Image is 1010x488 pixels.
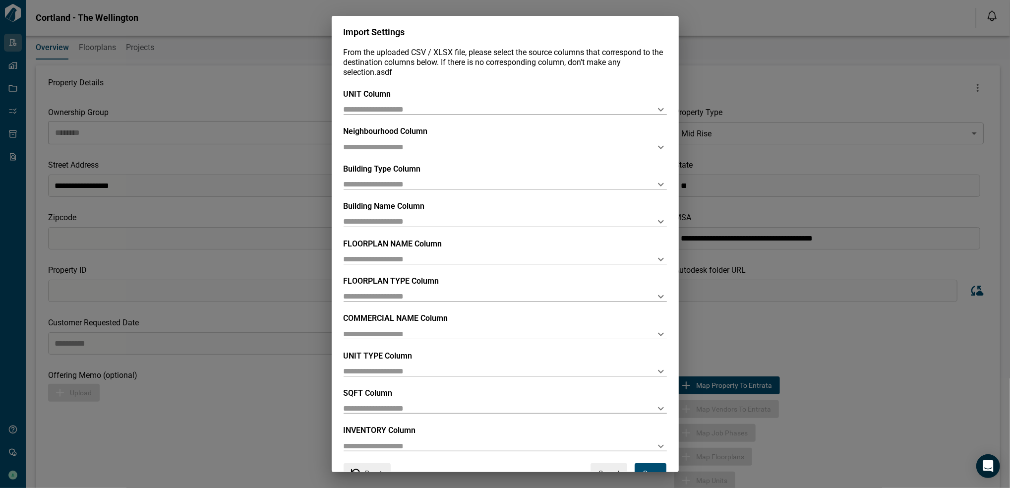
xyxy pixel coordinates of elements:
span: FLOORPLAN TYPE Column [344,276,439,286]
span: UNIT Column [344,89,391,99]
span: INVENTORY Column [344,426,416,435]
button: Cancel [591,463,627,483]
span: Neighbourhood Column [344,126,428,136]
span: Building Name Column [344,201,425,211]
button: Open [654,252,668,266]
button: Open [654,178,668,191]
span: From the uploaded CSV / XLSX file, please select the source columns that correspond to the destin... [344,48,663,77]
button: Open [654,290,668,304]
button: Open [654,103,668,117]
div: Open Intercom Messenger [976,454,1000,478]
button: Reset [344,463,391,483]
button: Open [654,215,668,229]
span: SQFT Column [344,388,393,398]
button: Save [635,463,666,483]
span: Building Type Column [344,164,421,174]
span: Import Settings [344,27,405,37]
span: UNIT TYPE Column [344,351,413,361]
button: Open [654,439,668,453]
button: Open [654,327,668,341]
span: FLOORPLAN NAME Column [344,239,442,248]
span: COMMERCIAL NAME Column [344,313,448,323]
button: Open [654,140,668,154]
button: Open [654,402,668,416]
button: Open [654,365,668,378]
